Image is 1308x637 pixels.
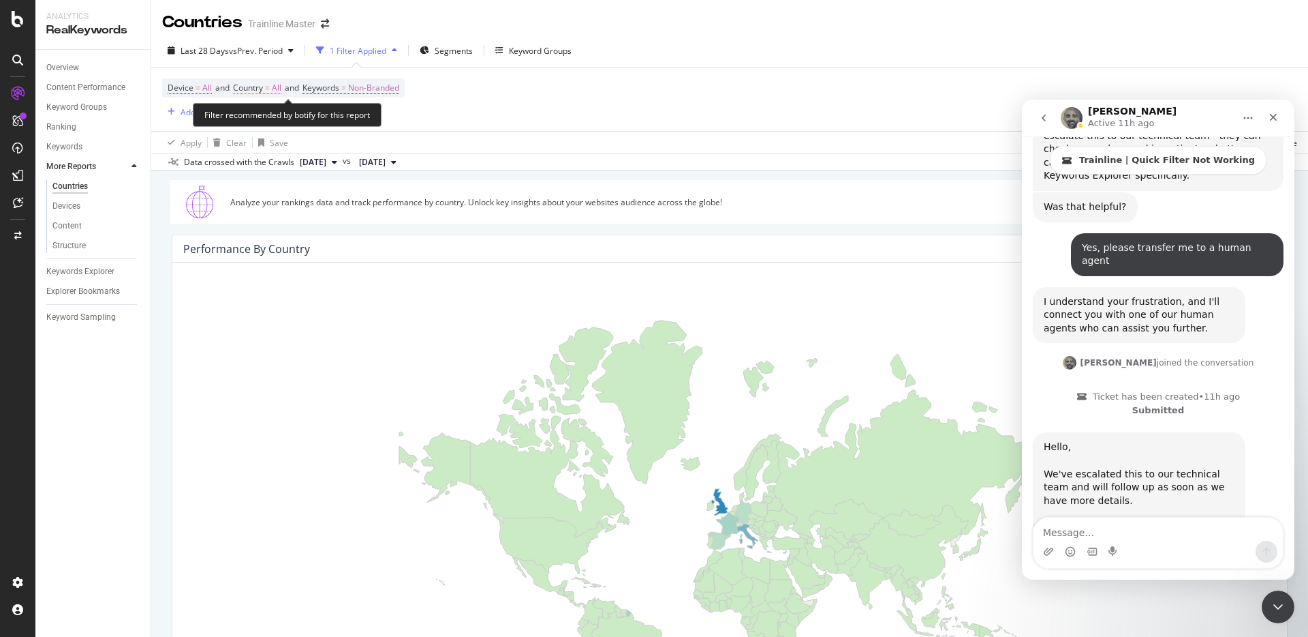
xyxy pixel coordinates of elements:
[46,100,107,115] div: Keyword Groups
[181,106,217,118] div: Add Filter
[43,447,54,458] button: Emoji picker
[52,179,88,194] div: Countries
[46,284,120,299] div: Explorer Bookmarks
[46,11,140,23] div: Analytics
[46,310,141,325] a: Keyword Sampling
[208,132,247,153] button: Clear
[46,61,79,75] div: Overview
[348,78,399,98] span: Non-Branded
[202,78,212,98] span: All
[229,45,283,57] span: vs Prev. Period
[311,40,403,61] button: 1 Filter Applied
[490,40,577,61] button: Keyword Groups
[162,11,243,34] div: Countries
[162,104,217,120] button: Add Filter
[193,103,381,127] div: Filter recommended by botify for this report
[52,199,141,213] a: Devices
[230,196,1174,208] div: Analyze your rankings data and track performance by country. Unlock key insights about your websi...
[12,418,261,441] textarea: Message…
[46,140,82,154] div: Keywords
[181,45,229,57] span: Last 28 Days
[52,219,82,233] div: Content
[234,441,255,463] button: Send a message…
[52,239,141,253] a: Structure
[248,17,315,31] div: Trainline Master
[162,40,299,61] button: Last 28 DaysvsPrev. Period
[46,265,141,279] a: Keywords Explorer
[87,447,97,458] button: Start recording
[46,80,141,95] a: Content Performance
[176,186,225,218] img: 1GusSBFZZAnHA7zLEg47bDqG2kt9RcmYEu+aKkSRu3AaxSDZ9X71ELQjEAcnUZcSIrNMcgw9IrD2IJjLV5mxQSv0LGqQkmPZE...
[183,242,310,256] div: Performance by country
[359,156,386,168] span: 2025 Aug. 24th
[343,155,354,167] span: vs
[435,45,473,57] span: Segments
[162,132,202,153] button: Apply
[330,45,386,57] div: 1 Filter Applied
[233,82,263,93] span: Country
[265,82,270,93] span: =
[168,82,193,93] span: Device
[196,82,200,93] span: =
[46,100,141,115] a: Keyword Groups
[184,156,294,168] div: Data crossed with the Crawls
[52,199,80,213] div: Devices
[414,40,478,61] button: Segments
[46,140,141,154] a: Keywords
[46,265,114,279] div: Keywords Explorer
[65,447,76,458] button: Gif picker
[285,82,299,93] span: and
[46,120,76,134] div: Ranking
[46,80,125,95] div: Content Performance
[52,239,86,253] div: Structure
[46,284,141,299] a: Explorer Bookmarks
[21,447,32,458] button: Upload attachment
[1262,591,1294,623] iframe: Intercom live chat
[294,154,343,171] button: [DATE]
[46,160,127,174] a: More Reports
[52,179,141,194] a: Countries
[46,120,141,134] a: Ranking
[341,82,346,93] span: =
[226,137,247,149] div: Clear
[253,132,288,153] button: Save
[52,219,141,233] a: Content
[46,310,116,325] div: Keyword Sampling
[46,61,141,75] a: Overview
[11,333,262,580] div: Alexander says…
[300,156,326,168] span: 2025 Sep. 21st
[270,137,288,149] div: Save
[215,82,230,93] span: and
[509,45,572,57] div: Keyword Groups
[302,82,339,93] span: Keywords
[181,137,202,149] div: Apply
[22,341,213,542] div: Hello, We've escalated this to our technical team and will follow up as soon as we have more deta...
[272,78,281,98] span: All
[354,154,402,171] button: [DATE]
[46,160,96,174] div: More Reports
[11,333,223,550] div: Hello,We've escalated this to our technical team and will follow up as soon as we have more detai...
[321,19,329,29] div: arrow-right-arrow-left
